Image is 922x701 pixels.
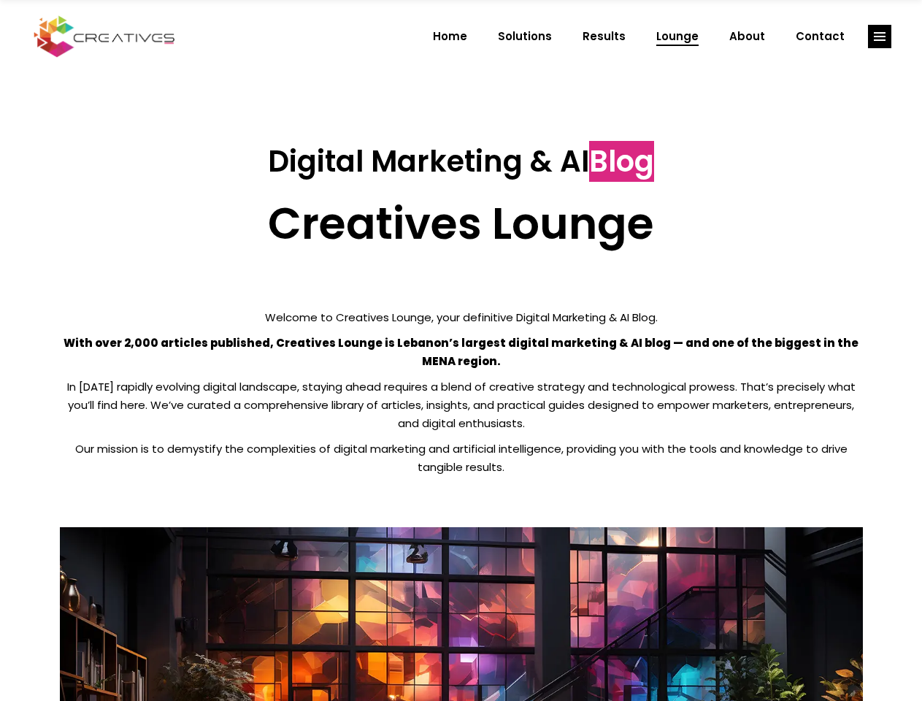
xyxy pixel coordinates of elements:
p: Our mission is to demystify the complexities of digital marketing and artificial intelligence, pr... [60,440,863,476]
p: In [DATE] rapidly evolving digital landscape, staying ahead requires a blend of creative strategy... [60,378,863,432]
a: Results [567,18,641,55]
h2: Creatives Lounge [60,197,863,250]
h3: Digital Marketing & AI [60,144,863,179]
span: Blog [589,141,654,182]
p: Welcome to Creatives Lounge, your definitive Digital Marketing & AI Blog. [60,308,863,326]
span: Results [583,18,626,55]
a: About [714,18,780,55]
span: About [729,18,765,55]
a: Solutions [483,18,567,55]
a: link [868,25,891,48]
strong: With over 2,000 articles published, Creatives Lounge is Lebanon’s largest digital marketing & AI ... [64,335,858,369]
span: Solutions [498,18,552,55]
a: Contact [780,18,860,55]
span: Home [433,18,467,55]
a: Lounge [641,18,714,55]
span: Contact [796,18,845,55]
img: Creatives [31,14,178,59]
span: Lounge [656,18,699,55]
a: Home [418,18,483,55]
